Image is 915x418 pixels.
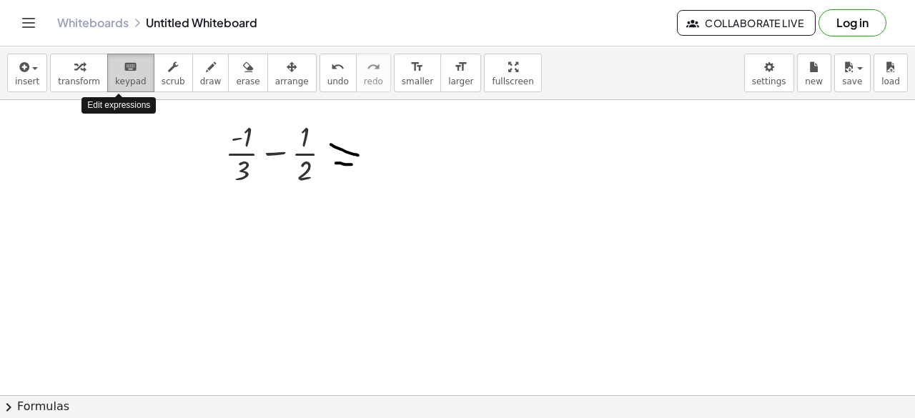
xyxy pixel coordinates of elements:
[484,54,541,92] button: fullscreen
[818,9,886,36] button: Log in
[7,54,47,92] button: insert
[200,76,222,86] span: draw
[752,76,786,86] span: settings
[440,54,481,92] button: format_sizelarger
[448,76,473,86] span: larger
[874,54,908,92] button: load
[228,54,267,92] button: erase
[689,16,803,29] span: Collaborate Live
[394,54,441,92] button: format_sizesmaller
[744,54,794,92] button: settings
[356,54,391,92] button: redoredo
[320,54,357,92] button: undoundo
[677,10,816,36] button: Collaborate Live
[124,59,137,76] i: keyboard
[834,54,871,92] button: save
[402,76,433,86] span: smaller
[192,54,229,92] button: draw
[115,76,147,86] span: keypad
[842,76,862,86] span: save
[154,54,193,92] button: scrub
[367,59,380,76] i: redo
[881,76,900,86] span: load
[797,54,831,92] button: new
[410,59,424,76] i: format_size
[805,76,823,86] span: new
[327,76,349,86] span: undo
[275,76,309,86] span: arrange
[236,76,259,86] span: erase
[331,59,345,76] i: undo
[15,76,39,86] span: insert
[162,76,185,86] span: scrub
[364,76,383,86] span: redo
[58,76,100,86] span: transform
[17,11,40,34] button: Toggle navigation
[50,54,108,92] button: transform
[454,59,468,76] i: format_size
[57,16,129,30] a: Whiteboards
[267,54,317,92] button: arrange
[81,97,156,114] div: Edit expressions
[107,54,154,92] button: keyboardkeypad
[492,76,533,86] span: fullscreen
